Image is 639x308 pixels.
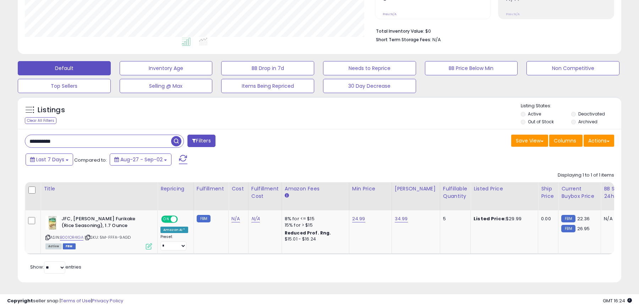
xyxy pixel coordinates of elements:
span: 2025-09-10 16:24 GMT [603,297,632,304]
div: Clear All Filters [25,117,56,124]
label: Deactivated [578,111,605,117]
span: Last 7 Days [36,156,64,163]
div: $15.01 - $16.24 [285,236,344,242]
div: ASIN: [45,216,152,249]
a: Terms of Use [61,297,91,304]
div: Listed Price [474,185,535,193]
a: N/A [251,215,260,222]
span: Show: entries [30,264,81,270]
button: Items Being Repriced [221,79,314,93]
button: Needs to Reprice [323,61,416,75]
div: Repricing [160,185,191,193]
div: BB Share 24h. [604,185,630,200]
button: Aug-27 - Sep-02 [110,153,171,166]
div: Min Price [352,185,389,193]
div: Cost [231,185,245,193]
strong: Copyright [7,297,33,304]
button: Columns [549,135,583,147]
span: | SKU: 5M-FFFA-9AGD [84,234,131,240]
div: Fulfillment [197,185,225,193]
span: OFF [177,216,188,222]
h5: Listings [38,105,65,115]
a: 24.99 [352,215,365,222]
button: Top Sellers [18,79,111,93]
label: Archived [578,119,597,125]
button: Last 7 Days [26,153,73,166]
span: FBM [63,243,76,249]
span: Aug-27 - Sep-02 [120,156,163,163]
div: $29.99 [474,216,532,222]
div: Ship Price [541,185,555,200]
button: Save View [511,135,548,147]
small: Prev: N/A [506,12,520,16]
span: Columns [554,137,576,144]
button: Non Competitive [526,61,619,75]
div: 8% for <= $15 [285,216,344,222]
b: Total Inventory Value: [376,28,424,34]
li: $0 [376,26,609,35]
div: Preset: [160,234,188,250]
b: Reduced Prof. Rng. [285,230,331,236]
button: Actions [584,135,614,147]
button: BB Drop in 7d [221,61,314,75]
button: Selling @ Max [120,79,213,93]
a: B001OR4IGA [60,234,83,241]
b: JFC, [PERSON_NAME] Furikake (Rice Seasoning), 1.7 Ounce [61,216,148,231]
button: 30 Day Decrease [323,79,416,93]
label: Active [528,111,541,117]
div: 15% for > $15 [285,222,344,228]
div: Amazon Fees [285,185,346,193]
b: Listed Price: [474,215,506,222]
span: ON [162,216,171,222]
span: N/A [432,36,441,43]
a: 34.99 [395,215,408,222]
div: Fulfillable Quantity [443,185,468,200]
p: Listing States: [521,103,621,109]
div: Displaying 1 to 1 of 1 items [558,172,614,179]
div: Current Buybox Price [561,185,598,200]
button: Filters [187,135,215,147]
div: 0.00 [541,216,553,222]
small: FBM [561,215,575,222]
div: Fulfillment Cost [251,185,279,200]
a: N/A [231,215,240,222]
span: 22.36 [577,215,590,222]
div: 5 [443,216,465,222]
span: Compared to: [74,157,107,163]
button: Inventory Age [120,61,213,75]
div: Title [44,185,154,193]
div: Amazon AI * [160,227,188,233]
small: FBM [561,225,575,232]
b: Short Term Storage Fees: [376,37,431,43]
span: All listings currently available for purchase on Amazon [45,243,62,249]
img: 21FSypp1tqL._SL40_.jpg [45,216,60,230]
label: Out of Stock [528,119,554,125]
div: N/A [604,216,627,222]
small: Prev: N/A [383,12,397,16]
a: Privacy Policy [92,297,123,304]
small: Amazon Fees. [285,193,289,199]
span: 26.95 [577,225,590,232]
button: Default [18,61,111,75]
div: [PERSON_NAME] [395,185,437,193]
div: seller snap | | [7,298,123,304]
small: FBM [197,215,211,222]
button: BB Price Below Min [425,61,518,75]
